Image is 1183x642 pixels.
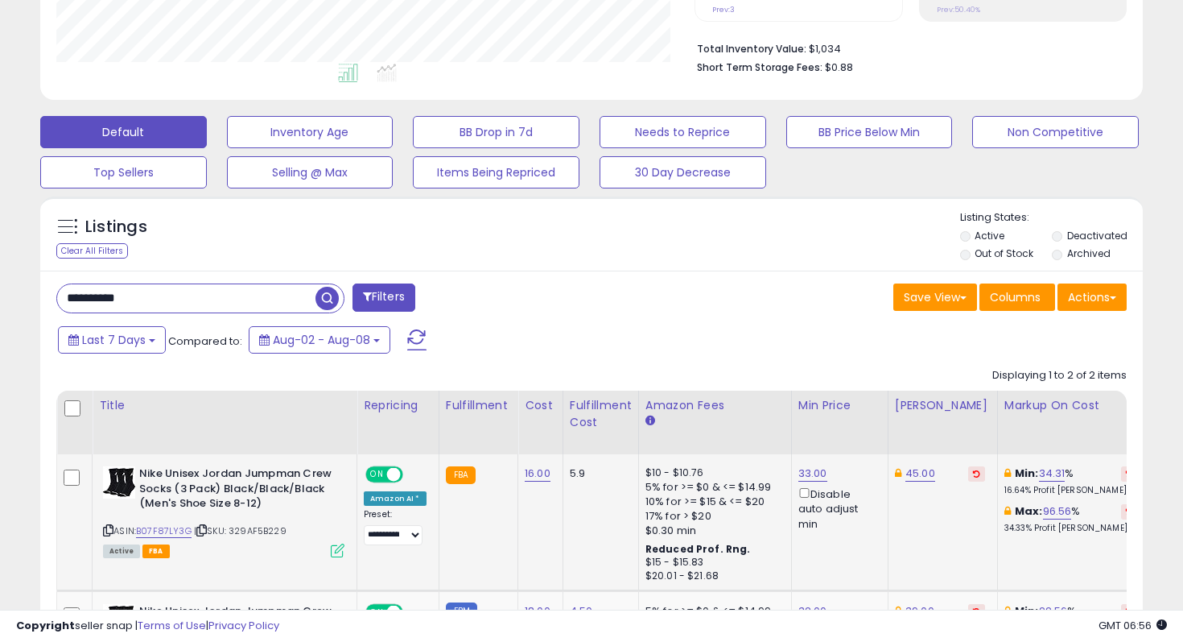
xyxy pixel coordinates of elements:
[645,570,779,583] div: $20.01 - $21.68
[208,618,279,633] a: Privacy Policy
[895,468,901,478] i: This overrides the store level Dynamic Max Price for this listing
[1004,523,1138,534] p: 34.33% Profit [PERSON_NAME]
[40,116,207,148] button: Default
[712,5,735,14] small: Prev: 3
[1004,466,1138,496] div: %
[645,509,779,524] div: 17% for > $20
[645,480,779,495] div: 5% for >= $0 & <= $14.99
[1004,504,1138,534] div: %
[975,246,1033,260] label: Out of Stock
[103,545,140,558] span: All listings currently available for purchase on Amazon
[973,470,980,478] i: Revert to store-level Dynamic Max Price
[364,491,427,506] div: Amazon AI *
[645,542,751,556] b: Reduced Prof. Rng.
[825,60,853,75] span: $0.88
[645,397,785,414] div: Amazon Fees
[227,156,394,188] button: Selling @ Max
[56,243,128,259] div: Clear All Filters
[600,116,766,148] button: Needs to Reprice
[1057,284,1127,311] button: Actions
[937,5,980,14] small: Prev: 50.40%
[525,466,550,482] a: 16.00
[1067,246,1111,260] label: Archived
[798,466,827,482] a: 33.00
[972,116,1139,148] button: Non Competitive
[645,495,779,509] div: 10% for >= $15 & <= $20
[413,116,579,148] button: BB Drop in 7d
[85,216,147,238] h5: Listings
[960,210,1144,226] p: Listing States:
[645,466,779,480] div: $10 - $10.76
[997,391,1150,454] th: The percentage added to the cost of goods (COGS) that forms the calculator for Min & Max prices.
[168,333,242,349] span: Compared to:
[798,397,881,414] div: Min Price
[1004,506,1011,516] i: This overrides the store level max markup for this listing
[645,414,655,429] small: Amazon Fees.
[798,485,876,532] div: Disable auto adjust min
[1004,468,1011,478] i: This overrides the store level min markup for this listing
[138,618,206,633] a: Terms of Use
[990,289,1041,305] span: Columns
[16,618,75,633] strong: Copyright
[895,397,991,414] div: [PERSON_NAME]
[413,156,579,188] button: Items Being Repriced
[645,556,779,570] div: $15 - $15.83
[139,466,335,516] b: Nike Unisex Jordan Jumpman Crew Socks (3 Pack) Black/Black/Black (Men's Shoe Size 8-12)
[136,524,192,538] a: B07F87LY3G
[364,509,427,545] div: Preset:
[16,619,279,634] div: seller snap | |
[893,284,977,311] button: Save View
[697,42,806,56] b: Total Inventory Value:
[1004,397,1144,414] div: Markup on Cost
[1015,503,1043,519] b: Max:
[1043,503,1072,520] a: 96.56
[273,332,370,348] span: Aug-02 - Aug-08
[786,116,953,148] button: BB Price Below Min
[570,466,626,481] div: 5.9
[82,332,146,348] span: Last 7 Days
[40,156,207,188] button: Top Sellers
[401,468,427,482] span: OFF
[446,397,511,414] div: Fulfillment
[600,156,766,188] button: 30 Day Decrease
[645,524,779,538] div: $0.30 min
[1126,470,1133,478] i: Revert to store-level Min Markup
[975,229,1004,242] label: Active
[979,284,1055,311] button: Columns
[1039,466,1066,482] a: 34.31
[352,284,415,312] button: Filters
[446,466,476,484] small: FBA
[99,397,350,414] div: Title
[905,466,935,482] a: 45.00
[570,397,632,431] div: Fulfillment Cost
[367,468,387,482] span: ON
[697,38,1115,57] li: $1,034
[249,326,390,354] button: Aug-02 - Aug-08
[697,60,822,74] b: Short Term Storage Fees:
[525,397,556,414] div: Cost
[103,466,135,499] img: 4194nXhMWhL._SL40_.jpg
[142,545,170,558] span: FBA
[364,397,432,414] div: Repricing
[1098,618,1167,633] span: 2025-08-16 06:56 GMT
[58,326,166,354] button: Last 7 Days
[1067,229,1127,242] label: Deactivated
[1015,466,1039,481] b: Min:
[194,524,286,537] span: | SKU: 329AF5B229
[103,466,344,556] div: ASIN:
[1126,507,1133,516] i: Revert to store-level Max Markup
[992,368,1127,383] div: Displaying 1 to 2 of 2 items
[1004,485,1138,496] p: 16.64% Profit [PERSON_NAME]
[227,116,394,148] button: Inventory Age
